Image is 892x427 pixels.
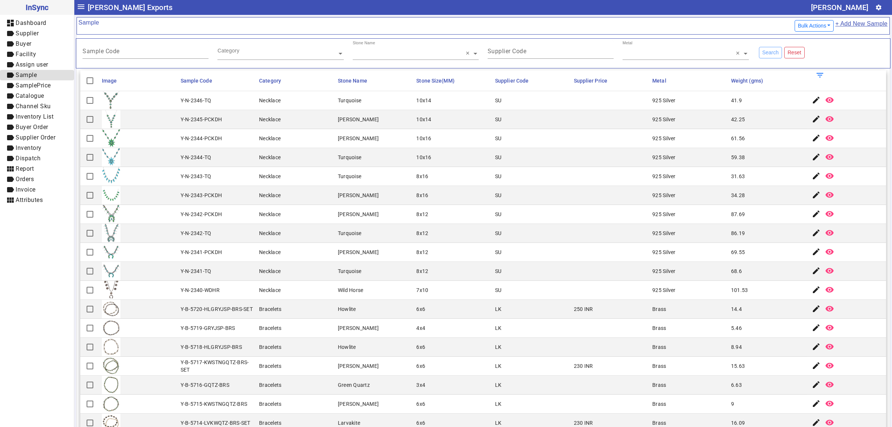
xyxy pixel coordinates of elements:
[6,133,15,142] mat-icon: label
[652,116,676,123] div: 925 Silver
[416,78,454,84] span: Stone Size(MM)
[416,381,425,389] div: 3x4
[825,96,834,105] mat-icon: remove_red_eye
[102,262,120,280] img: 5ec5f69e-0592-4792-8574-1bf2d9f53126
[825,304,834,313] mat-icon: remove_red_eye
[574,305,593,313] div: 250 INR
[6,196,15,205] mat-icon: view_module
[574,362,593,370] div: 230 INR
[731,343,742,351] div: 8.94
[102,78,117,84] span: Image
[825,190,834,199] mat-icon: remove_red_eye
[495,211,502,218] div: SU
[338,286,363,294] div: Wild Horse
[77,17,890,35] mat-card-header: Sample
[835,19,888,33] a: + Add New Sample
[495,305,502,313] div: LK
[181,359,255,373] div: Y-B-5717-KWSTNGQTZ-BRS-SET
[812,152,821,161] mat-icon: edit
[416,211,428,218] div: 8x12
[416,229,428,237] div: 8x12
[338,305,356,313] div: Howlite
[6,29,15,38] mat-icon: label
[731,248,745,256] div: 69.55
[875,4,882,11] mat-icon: settings
[102,129,120,148] img: c4adb8e5-6a7c-4f45-91f3-bd82e4bdf606
[652,286,676,294] div: 925 Silver
[181,343,242,351] div: Y-B-5718-HLGRYJSP-BRS
[784,47,805,58] button: Reset
[731,135,745,142] div: 61.56
[812,418,821,427] mat-icon: edit
[259,116,281,123] div: Necklace
[6,81,15,90] mat-icon: label
[652,267,676,275] div: 925 Silver
[16,71,37,78] span: Sample
[812,380,821,389] mat-icon: edit
[16,61,48,68] span: Assign user
[259,400,281,408] div: Bracelets
[16,144,42,151] span: Inventory
[6,154,15,163] mat-icon: label
[812,209,821,218] mat-icon: edit
[731,381,742,389] div: 6.63
[652,211,676,218] div: 925 Silver
[102,376,120,394] img: ce28dd54-69f6-4c00-bbb8-8f5ca3ac2919
[181,248,222,256] div: Y-N-2341-PCKDH
[731,154,745,161] div: 59.38
[736,50,742,57] span: Clear all
[825,361,834,370] mat-icon: remove_red_eye
[812,190,821,199] mat-icon: edit
[338,173,361,180] div: Turquoise
[825,323,834,332] mat-icon: remove_red_eye
[652,400,666,408] div: Brass
[16,186,36,193] span: Invoice
[338,267,361,275] div: Turquoise
[495,154,502,161] div: SU
[825,134,834,142] mat-icon: remove_red_eye
[16,51,36,58] span: Facility
[652,173,676,180] div: 925 Silver
[259,324,281,332] div: Bracelets
[652,419,666,427] div: Brass
[102,357,120,375] img: 4a7b07df-7874-4934-90d4-67e91dc48546
[825,399,834,408] mat-icon: remove_red_eye
[259,135,281,142] div: Necklace
[731,97,742,104] div: 41.9
[6,71,15,80] mat-icon: label
[652,229,676,237] div: 925 Silver
[181,400,248,408] div: Y-B-5715-KWSTNGQTZ-BRS
[259,267,281,275] div: Necklace
[16,134,55,141] span: Supplier Order
[488,48,527,55] mat-label: Supplier Code
[181,154,211,161] div: Y-N-2344-TQ
[416,97,431,104] div: 10x14
[181,419,251,427] div: Y-B-5714-LVKWQTZ-BRS-SET
[731,286,748,294] div: 101.53
[259,286,281,294] div: Necklace
[825,115,834,123] mat-icon: remove_red_eye
[825,171,834,180] mat-icon: remove_red_eye
[102,91,120,110] img: 36df5c23-c239-4fd5-973b-639d091fe286
[812,96,821,105] mat-icon: edit
[495,192,502,199] div: SU
[338,362,379,370] div: [PERSON_NAME]
[652,343,666,351] div: Brass
[6,123,15,132] mat-icon: label
[338,229,361,237] div: Turquoise
[6,39,15,48] mat-icon: label
[825,342,834,351] mat-icon: remove_red_eye
[181,78,212,84] span: Sample Code
[6,144,15,152] mat-icon: label
[181,286,220,294] div: Y-N-2340-WDHR
[812,342,821,351] mat-icon: edit
[416,343,425,351] div: 6x6
[102,167,120,186] img: 09d9a210-98e3-4a16-895b-f9517c9dc4a7
[811,1,868,13] div: [PERSON_NAME]
[88,1,172,13] span: [PERSON_NAME] Exports
[259,154,281,161] div: Necklace
[495,267,502,275] div: SU
[259,305,281,313] div: Bracelets
[652,305,666,313] div: Brass
[495,286,502,294] div: SU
